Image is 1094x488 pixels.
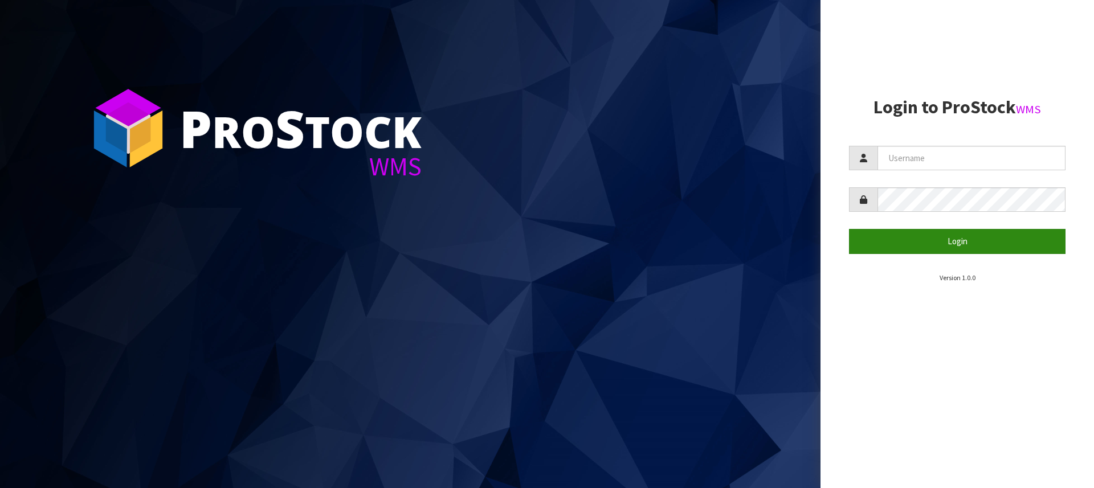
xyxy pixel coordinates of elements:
button: Login [849,229,1066,253]
span: S [275,93,305,163]
div: WMS [179,154,422,179]
h2: Login to ProStock [849,97,1066,117]
span: P [179,93,212,163]
img: ProStock Cube [85,85,171,171]
small: WMS [1016,102,1041,117]
div: ro tock [179,102,422,154]
input: Username [877,146,1066,170]
small: Version 1.0.0 [940,273,975,282]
